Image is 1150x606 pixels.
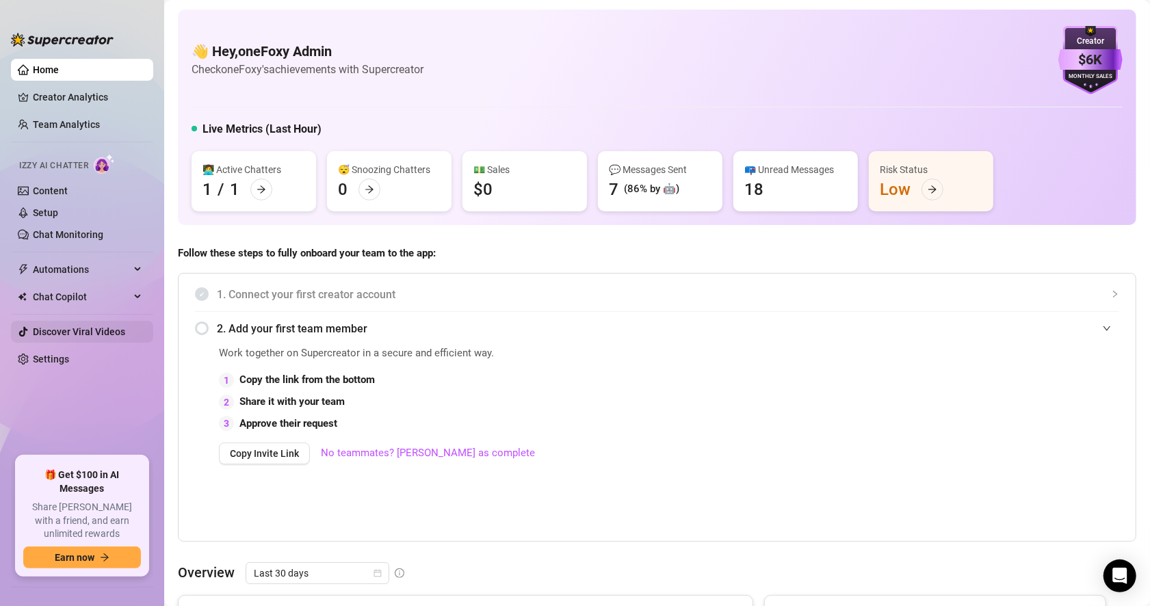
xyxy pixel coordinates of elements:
[33,354,69,365] a: Settings
[178,562,235,583] article: Overview
[365,185,374,194] span: arrow-right
[33,86,142,108] a: Creator Analytics
[473,179,493,200] div: $0
[254,563,381,583] span: Last 30 days
[230,179,239,200] div: 1
[33,185,68,196] a: Content
[217,286,1119,303] span: 1. Connect your first creator account
[19,159,88,172] span: Izzy AI Chatter
[195,278,1119,311] div: 1. Connect your first creator account
[33,326,125,337] a: Discover Viral Videos
[846,345,1119,521] iframe: Adding Team Members
[33,259,130,280] span: Automations
[100,553,109,562] span: arrow-right
[219,345,811,362] span: Work together on Supercreator in a secure and efficient way.
[202,162,305,177] div: 👩‍💻 Active Chatters
[257,185,266,194] span: arrow-right
[18,264,29,275] span: thunderbolt
[219,373,234,388] div: 1
[33,64,59,75] a: Home
[744,162,847,177] div: 📪 Unread Messages
[473,162,576,177] div: 💵 Sales
[217,320,1119,337] span: 2. Add your first team member
[195,312,1119,345] div: 2. Add your first team member
[338,162,441,177] div: 😴 Snoozing Chatters
[219,443,310,464] button: Copy Invite Link
[928,185,937,194] span: arrow-right
[178,247,436,259] strong: Follow these steps to fully onboard your team to the app:
[624,181,679,198] div: (86% by 🤖)
[230,448,299,459] span: Copy Invite Link
[321,445,535,462] a: No teammates? [PERSON_NAME] as complete
[1058,49,1123,70] div: $6K
[395,568,404,578] span: info-circle
[202,179,212,200] div: 1
[33,286,130,308] span: Chat Copilot
[1058,35,1123,48] div: Creator
[23,501,141,541] span: Share [PERSON_NAME] with a friend, and earn unlimited rewards
[1058,26,1123,94] img: purple-badge-B9DA21FR.svg
[33,207,58,218] a: Setup
[23,469,141,495] span: 🎁 Get $100 in AI Messages
[239,395,345,408] strong: Share it with your team
[374,569,382,577] span: calendar
[55,552,94,563] span: Earn now
[192,42,423,61] h4: 👋 Hey, oneFoxy Admin
[18,292,27,302] img: Chat Copilot
[202,121,322,137] h5: Live Metrics (Last Hour)
[33,119,100,130] a: Team Analytics
[744,179,763,200] div: 18
[609,162,711,177] div: 💬 Messages Sent
[609,179,618,200] div: 7
[219,416,234,431] div: 3
[192,61,423,78] article: Check oneFoxy's achievements with Supercreator
[23,546,141,568] button: Earn nowarrow-right
[880,162,982,177] div: Risk Status
[1103,559,1136,592] div: Open Intercom Messenger
[239,373,375,386] strong: Copy the link from the bottom
[219,395,234,410] div: 2
[1111,290,1119,298] span: collapsed
[338,179,348,200] div: 0
[94,154,115,174] img: AI Chatter
[1103,324,1111,332] span: expanded
[1058,73,1123,81] div: Monthly Sales
[11,33,114,47] img: logo-BBDzfeDw.svg
[33,229,103,240] a: Chat Monitoring
[239,417,337,430] strong: Approve their request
